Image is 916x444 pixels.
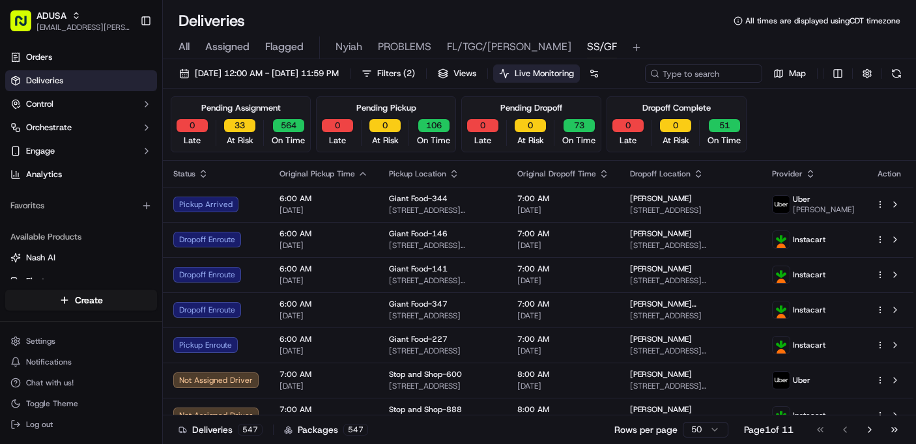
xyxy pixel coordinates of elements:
[5,353,157,371] button: Notifications
[36,9,66,22] span: ADUSA
[26,98,53,110] span: Control
[773,372,790,389] img: profile_uber_ahold_partner.png
[279,369,368,380] span: 7:00 AM
[5,290,157,311] button: Create
[201,102,281,114] div: Pending Assignment
[279,169,355,179] span: Original Pickup Time
[5,164,157,185] a: Analytics
[517,240,609,251] span: [DATE]
[5,5,135,36] button: ADUSA[EMAIL_ADDRESS][PERSON_NAME][DOMAIN_NAME]
[389,264,448,274] span: Giant Food-141
[607,96,747,152] div: Dropoff Complete0Late0At Risk51On Time
[279,205,368,215] span: [DATE]
[356,102,416,114] div: Pending Pickup
[5,141,157,161] button: Engage
[279,311,368,321] span: [DATE]
[389,275,496,286] span: [STREET_ADDRESS][PERSON_NAME][PERSON_NAME]
[26,122,72,133] span: Orchestrate
[75,294,103,307] span: Create
[793,340,825,350] span: Instacart
[474,135,491,146] span: Late
[461,96,601,152] div: Pending Dropoff0Late0At Risk73On Time
[336,39,362,55] span: Nyiah
[767,64,812,83] button: Map
[26,275,45,287] span: Fleet
[517,346,609,356] span: [DATE]
[418,119,450,132] button: 106
[500,102,562,114] div: Pending Dropoff
[5,395,157,413] button: Toggle Theme
[265,39,304,55] span: Flagged
[630,334,692,344] span: [PERSON_NAME]
[708,135,741,146] span: On Time
[195,68,339,79] span: [DATE] 12:00 AM - [DATE] 11:59 PM
[279,334,368,344] span: 6:00 AM
[179,39,190,55] span: All
[5,271,157,292] button: Fleet
[372,135,399,146] span: At Risk
[793,270,825,280] span: Instacart
[447,39,571,55] span: FL/TGC/[PERSON_NAME]
[26,51,52,63] span: Orders
[279,275,368,286] span: [DATE]
[272,135,305,146] span: On Time
[316,96,456,152] div: Pending Pickup0Late0At Risk106On Time
[205,39,250,55] span: Assigned
[279,299,368,309] span: 6:00 AM
[645,64,762,83] input: Type to search
[173,64,345,83] button: [DATE] 12:00 AM - [DATE] 11:59 PM
[453,68,476,79] span: Views
[773,266,790,283] img: profile_instacart_ahold_partner.png
[26,357,72,367] span: Notifications
[5,94,157,115] button: Control
[322,119,353,132] button: 0
[389,299,448,309] span: Giant Food-347
[630,404,692,415] span: [PERSON_NAME]
[5,47,157,68] a: Orders
[5,70,157,91] a: Deliveries
[772,169,803,179] span: Provider
[378,39,431,55] span: PROBLEMS
[564,119,595,132] button: 73
[630,369,692,380] span: [PERSON_NAME]
[5,415,157,434] button: Log out
[26,145,55,157] span: Engage
[389,229,448,239] span: Giant Food-146
[642,102,711,114] div: Dropoff Complete
[773,196,790,213] img: profile_uber_ahold_partner.png
[630,264,692,274] span: [PERSON_NAME]
[356,64,421,83] button: Filters(2)
[517,264,609,274] span: 7:00 AM
[630,229,692,239] span: [PERSON_NAME]
[630,275,751,286] span: [STREET_ADDRESS][PERSON_NAME][PERSON_NAME]
[179,423,263,436] div: Deliveries
[517,169,596,179] span: Original Dropoff Time
[744,423,794,436] div: Page 1 of 11
[5,227,157,247] div: Available Products
[279,381,368,391] span: [DATE]
[630,193,692,204] span: [PERSON_NAME]
[279,193,368,204] span: 6:00 AM
[184,135,201,146] span: Late
[224,119,255,132] button: 33
[389,240,496,251] span: [STREET_ADDRESS][PERSON_NAME]
[493,64,580,83] button: Live Monitoring
[663,135,689,146] span: At Risk
[10,252,152,264] a: Nash AI
[273,119,304,132] button: 564
[887,64,906,83] button: Refresh
[389,381,496,391] span: [STREET_ADDRESS]
[793,305,825,315] span: Instacart
[517,205,609,215] span: [DATE]
[5,117,157,138] button: Orchestrate
[343,424,368,436] div: 547
[279,229,368,239] span: 6:00 AM
[793,234,825,245] span: Instacart
[284,423,368,436] div: Packages
[10,275,152,287] a: Fleet
[26,419,53,430] span: Log out
[238,424,263,436] div: 547
[660,119,691,132] button: 0
[630,205,751,215] span: [STREET_ADDRESS]
[279,240,368,251] span: [DATE]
